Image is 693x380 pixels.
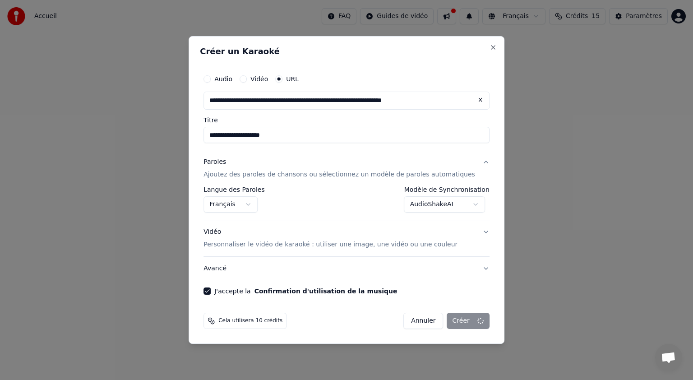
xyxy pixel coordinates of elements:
[203,227,457,249] div: Vidéo
[218,317,282,324] span: Cela utilisera 10 crédits
[254,288,397,294] button: J'accepte la
[203,117,490,123] label: Titre
[214,288,397,294] label: J'accepte la
[203,150,490,186] button: ParolesAjoutez des paroles de chansons ou sélectionnez un modèle de paroles automatiques
[200,47,493,56] h2: Créer un Karaoké
[203,220,490,256] button: VidéoPersonnaliser le vidéo de karaoké : utiliser une image, une vidéo ou une couleur
[214,76,232,82] label: Audio
[203,170,475,179] p: Ajoutez des paroles de chansons ou sélectionnez un modèle de paroles automatiques
[203,186,490,220] div: ParolesAjoutez des paroles de chansons ou sélectionnez un modèle de paroles automatiques
[203,257,490,280] button: Avancé
[203,158,226,167] div: Paroles
[286,76,299,82] label: URL
[403,313,443,329] button: Annuler
[203,186,265,193] label: Langue des Paroles
[250,76,268,82] label: Vidéo
[404,186,490,193] label: Modèle de Synchronisation
[203,240,457,249] p: Personnaliser le vidéo de karaoké : utiliser une image, une vidéo ou une couleur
